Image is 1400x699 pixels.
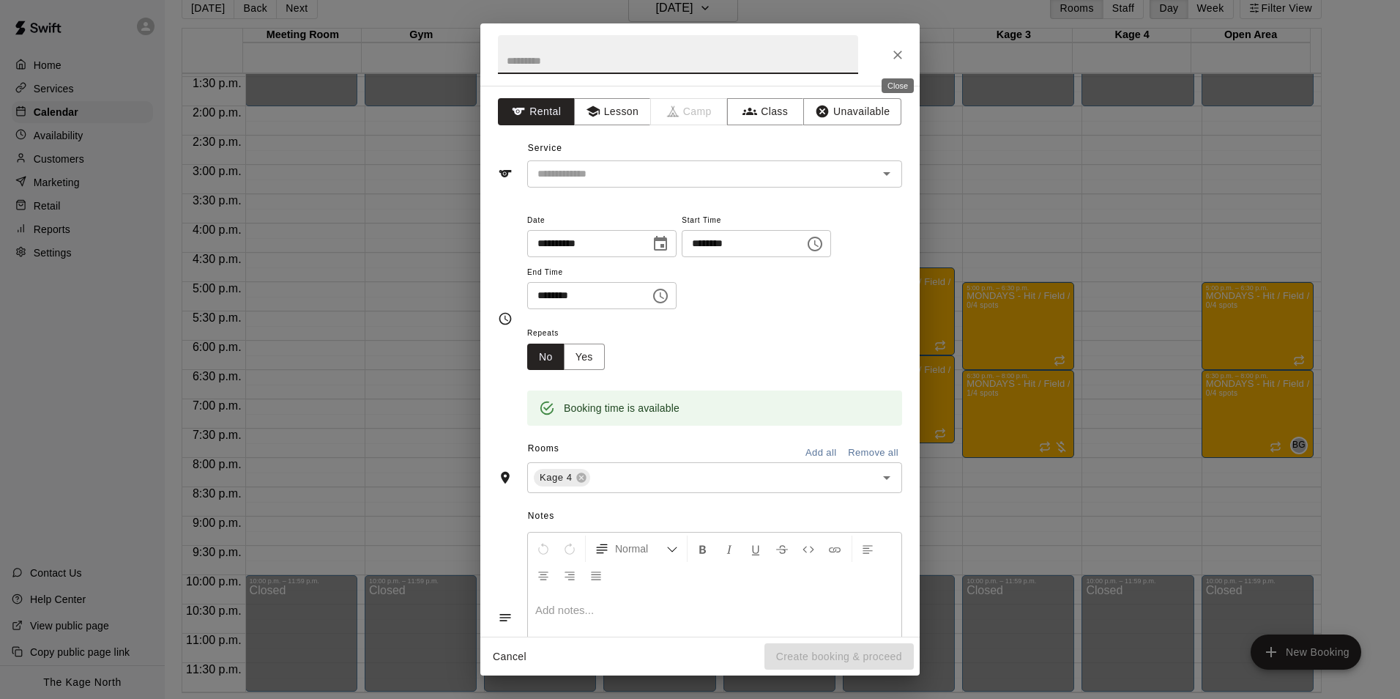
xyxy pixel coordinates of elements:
[486,643,533,670] button: Cancel
[528,143,562,153] span: Service
[527,344,605,371] div: outlined button group
[615,541,666,556] span: Normal
[646,281,675,311] button: Choose time, selected time is 6:30 PM
[498,98,575,125] button: Rental
[822,536,847,562] button: Insert Link
[527,211,677,231] span: Date
[584,562,608,588] button: Justify Align
[682,211,831,231] span: Start Time
[885,42,911,68] button: Close
[646,229,675,259] button: Choose date, selected date is Oct 27, 2025
[717,536,742,562] button: Format Italics
[844,442,902,465] button: Remove all
[743,536,768,562] button: Format Underline
[855,536,880,562] button: Left Align
[528,505,902,528] span: Notes
[796,536,821,562] button: Insert Code
[527,263,677,283] span: End Time
[882,78,914,93] div: Close
[531,536,556,562] button: Undo
[534,470,578,485] span: Kage 4
[876,163,897,184] button: Open
[651,98,728,125] span: Camps can only be created in the Services page
[690,536,715,562] button: Format Bold
[803,98,901,125] button: Unavailable
[498,311,513,326] svg: Timing
[797,442,844,465] button: Add all
[528,443,559,454] span: Rooms
[557,536,582,562] button: Redo
[498,166,513,181] svg: Service
[527,324,617,344] span: Repeats
[727,98,804,125] button: Class
[876,467,897,488] button: Open
[498,610,513,625] svg: Notes
[531,562,556,588] button: Center Align
[534,469,590,487] div: Kage 4
[527,344,565,371] button: No
[564,395,679,421] div: Booking time is available
[564,344,605,371] button: Yes
[770,536,794,562] button: Format Strikethrough
[557,562,582,588] button: Right Align
[574,98,651,125] button: Lesson
[498,470,513,485] svg: Rooms
[589,536,684,562] button: Formatting Options
[800,229,830,259] button: Choose time, selected time is 6:00 PM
